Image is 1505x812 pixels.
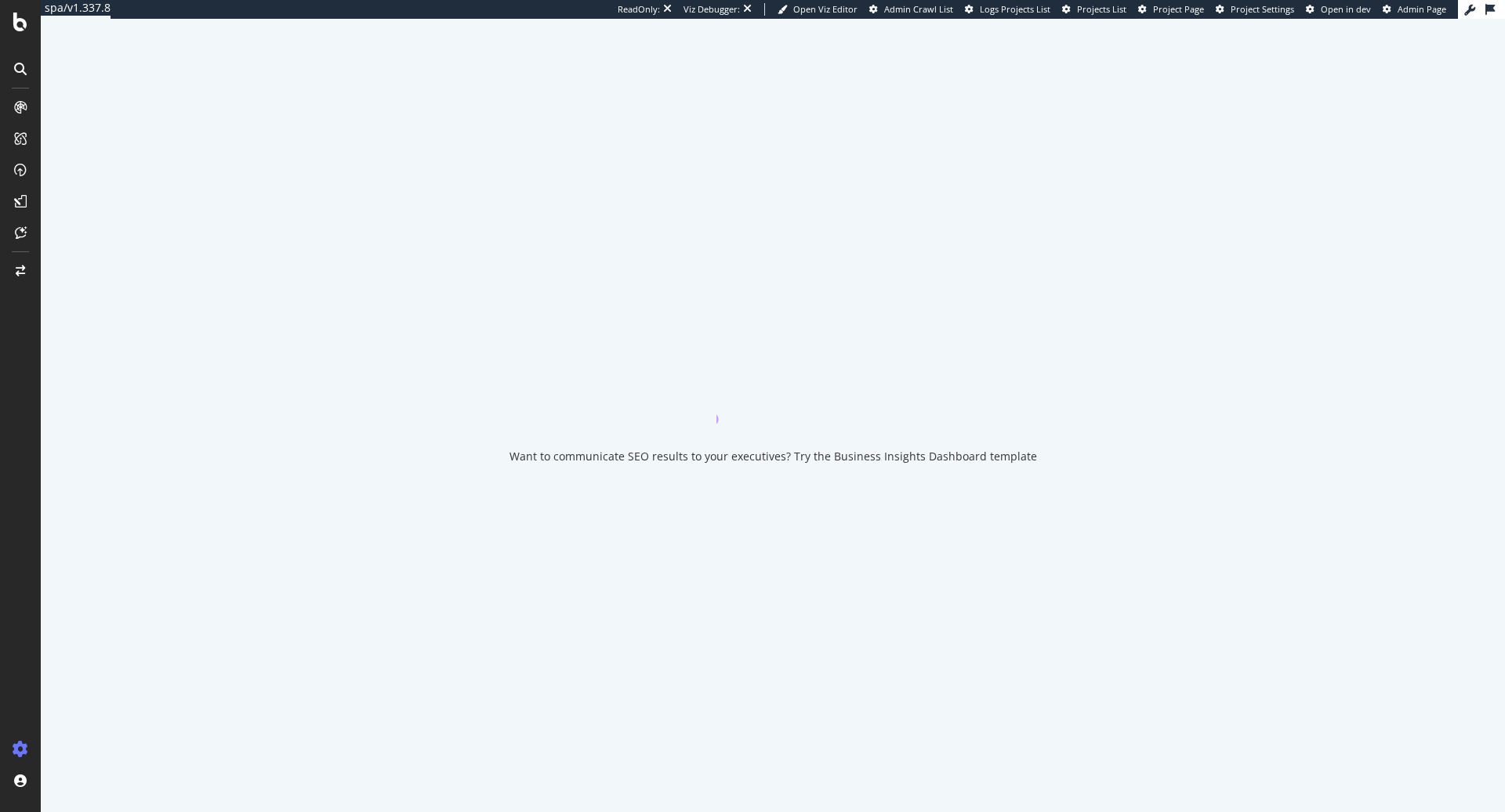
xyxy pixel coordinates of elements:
a: Projects List [1062,3,1126,16]
a: Logs Projects List [965,3,1050,16]
div: Want to communicate SEO results to your executives? Try the Business Insights Dashboard template [510,449,1037,464]
span: Project Page [1153,3,1204,15]
span: Admin Page [1398,3,1446,15]
a: Admin Page [1383,3,1446,16]
span: Admin Crawl List [884,3,953,15]
div: ReadOnly: [618,3,660,16]
span: Open Viz Editor [793,3,858,15]
a: Project Page [1138,3,1204,16]
a: Admin Crawl List [869,3,953,16]
a: Open Viz Editor [778,3,858,16]
a: Open in dev [1306,3,1371,16]
span: Logs Projects List [980,3,1050,15]
a: Project Settings [1216,3,1294,16]
div: animation [716,367,829,424]
span: Open in dev [1321,3,1371,15]
span: Project Settings [1231,3,1294,15]
div: Viz Debugger: [684,3,740,16]
span: Projects List [1077,3,1126,15]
